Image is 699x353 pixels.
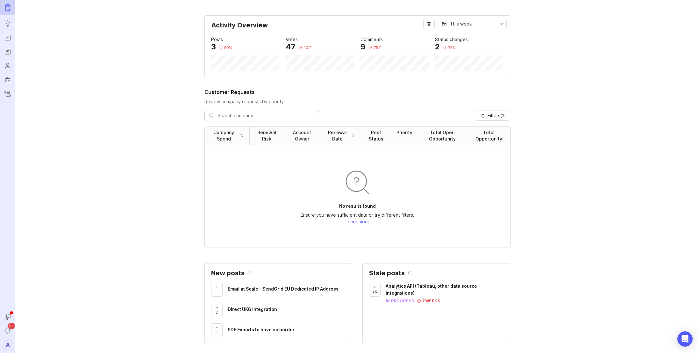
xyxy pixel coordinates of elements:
[289,129,315,142] div: Account Owner
[360,43,366,51] div: 9
[304,45,311,50] div: 10 %
[286,43,296,51] div: 47
[421,298,440,304] div: 7 weeks
[369,283,381,297] button: 45
[339,203,376,209] p: No results found
[211,270,245,276] h2: New posts
[488,112,506,119] span: Filters
[216,310,218,315] span: 2
[386,283,503,304] a: Analytics API (Tableau, other data source integrations)in progress7weeks
[2,325,13,336] button: Notifications
[435,43,440,51] div: 2
[342,167,373,198] img: svg+xml;base64,PHN2ZyB3aWR0aD0iOTYiIGhlaWdodD0iOTYiIGZpbGw9Im5vbmUiIHhtbG5zPSJodHRwOi8vd3d3LnczLm...
[211,22,503,33] div: Activity Overview
[2,60,13,71] a: Users
[360,36,383,43] div: Comments
[435,36,468,43] div: Status changes
[211,43,216,51] div: 3
[2,339,13,350] button: A
[2,88,13,99] a: Changelog
[228,327,295,332] span: PDF Exports to have no border
[417,299,421,303] img: svg+xml;base64,PHN2ZyB3aWR0aD0iMTEiIGhlaWdodD0iMTEiIGZpbGw9Im5vbmUiIHhtbG5zPSJodHRwOi8vd3d3LnczLm...
[286,36,298,43] div: Votes
[228,326,346,335] a: PDF Exports to have no border
[224,45,232,50] div: 50 %
[216,330,218,335] span: 1
[211,323,223,337] button: 1
[2,311,13,322] button: Announcements
[210,129,238,142] div: Company Spend
[2,74,13,85] a: Autopilot
[2,18,13,29] a: Ideas
[448,45,456,50] div: 75 %
[374,45,382,50] div: 75 %
[2,46,13,57] a: Roadmaps
[346,219,369,224] a: Learn more
[301,212,414,218] p: Ensure you have sufficient data or try different filters.
[228,306,346,314] a: Direct UKG Integration
[372,289,377,295] span: 45
[218,112,314,119] input: Search company...
[396,129,412,136] div: Priority
[450,20,472,27] div: This week
[366,129,386,142] div: Post Status
[476,111,510,121] button: Filters(1)
[496,21,506,26] svg: toggle icon
[500,113,506,118] span: ( 1 )
[255,129,279,142] div: Renewal Risk
[211,283,223,297] button: 1
[211,36,223,43] div: Posts
[8,323,15,329] span: 99
[211,303,223,317] button: 2
[204,98,510,105] p: Review company requests by priority
[386,298,414,304] div: in progress
[677,331,693,347] div: Open Intercom Messenger
[228,286,339,292] span: Email at Scale - SendGrid EU Dedicated IP Address
[5,4,11,11] img: Canny Home
[325,129,350,142] div: Renewal Date
[369,270,405,276] h2: Stale posts
[216,289,218,295] span: 1
[228,285,346,294] a: Email at Scale - SendGrid EU Dedicated IP Address
[204,88,510,96] h2: Customer Requests
[472,129,505,142] div: Total Opportunity
[423,129,462,142] div: Total Open Opportunity
[2,32,13,43] a: Portal
[386,283,477,296] span: Analytics API (Tableau, other data source integrations)
[228,306,277,312] span: Direct UKG Integration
